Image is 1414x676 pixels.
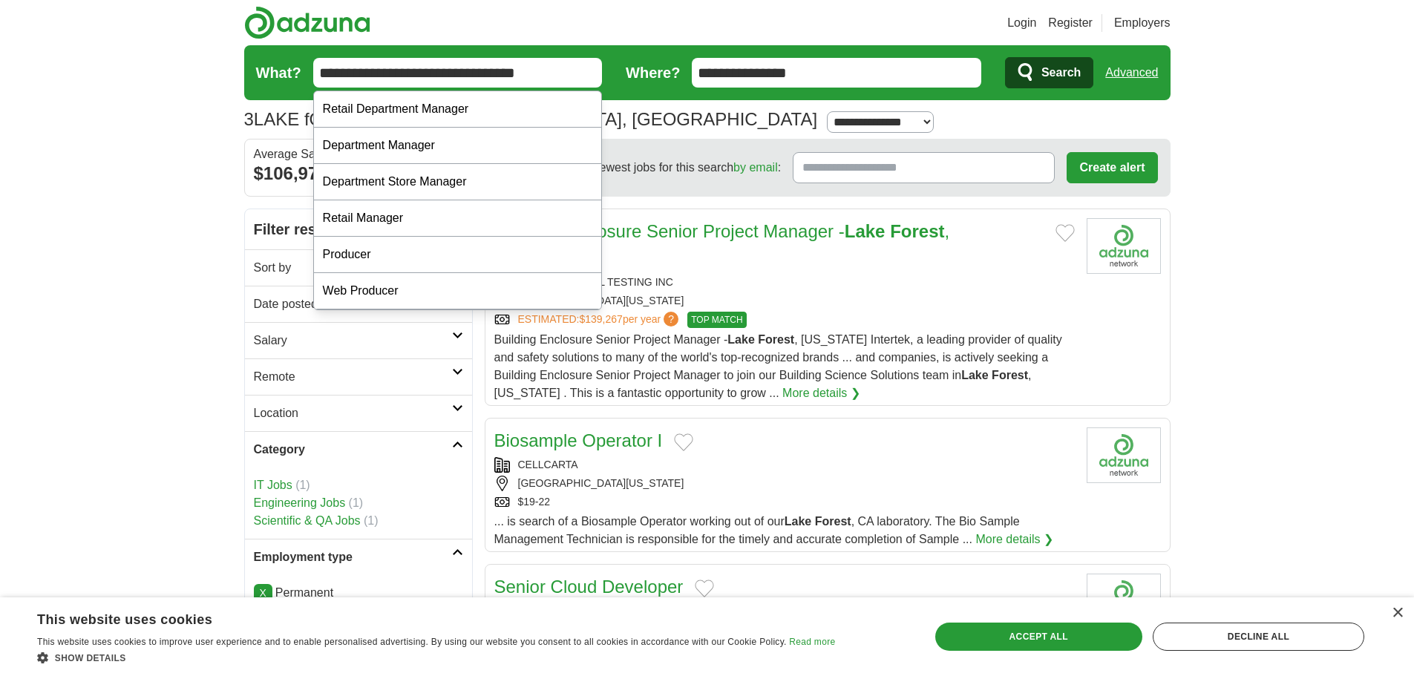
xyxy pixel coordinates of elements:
[1114,14,1171,32] a: Employers
[494,515,1020,545] span: ... is search of a Biosample Operator working out of our , CA laboratory. The Bio Sample Manageme...
[518,312,682,328] a: ESTIMATED:$139,267per year?
[245,322,472,358] a: Salary
[254,479,292,491] a: IT Jobs
[494,293,1075,309] div: [GEOGRAPHIC_DATA][US_STATE]
[244,106,254,133] span: 3
[494,275,1075,290] div: ARCHITECTURAL TESTING INC
[494,221,950,268] a: Building Enclosure Senior Project Manager -Lake Forest, [US_STATE]
[494,577,684,597] a: Senior Cloud Developer
[785,515,811,528] strong: Lake
[1007,14,1036,32] a: Login
[245,539,472,575] a: Employment type
[527,159,781,177] span: Receive the newest jobs for this search :
[254,295,452,313] h2: Date posted
[1087,218,1161,274] img: Company logo
[494,457,1075,473] div: CELLCARTA
[245,209,472,249] h2: Filter results
[815,515,851,528] strong: Forest
[935,623,1142,651] div: Accept all
[37,650,835,665] div: Show details
[254,584,272,602] a: X
[1005,57,1093,88] button: Search
[579,313,622,325] span: $139,267
[364,514,379,527] span: (1)
[314,237,602,273] div: Producer
[254,148,463,160] div: Average Salary
[494,476,1075,491] div: [GEOGRAPHIC_DATA][US_STATE]
[37,606,798,629] div: This website uses cookies
[1067,152,1157,183] button: Create alert
[1048,14,1093,32] a: Register
[674,433,693,451] button: Add to favorite jobs
[727,333,754,346] strong: Lake
[245,358,472,395] a: Remote
[494,494,1075,510] div: $19-22
[244,109,818,129] h1: LAKE fOREST Jobs in [GEOGRAPHIC_DATA], [GEOGRAPHIC_DATA]
[314,273,602,309] div: Web Producer
[245,431,472,467] a: Category
[254,160,463,187] div: $106,970
[314,200,602,237] div: Retail Manager
[314,91,602,128] div: Retail Department Manager
[695,580,714,597] button: Add to favorite jobs
[687,312,746,328] span: TOP MATCH
[1392,608,1403,619] div: Close
[890,221,944,241] strong: Forest
[1153,623,1364,651] div: Decline all
[494,333,1062,399] span: Building Enclosure Senior Project Manager - , [US_STATE] Intertek, a leading provider of quality ...
[256,62,301,84] label: What?
[295,479,310,491] span: (1)
[244,6,370,39] img: Adzuna logo
[1087,574,1161,629] img: Company logo
[254,514,361,527] a: Scientific & QA Jobs
[254,496,346,509] a: Engineering Jobs
[782,384,860,402] a: More details ❯
[254,368,452,386] h2: Remote
[254,584,463,602] li: Permanent
[55,653,126,663] span: Show details
[494,430,663,450] a: Biosample Operator I
[733,161,778,174] a: by email
[626,62,680,84] label: Where?
[254,332,452,350] h2: Salary
[789,637,835,647] a: Read more, opens a new window
[975,531,1053,548] a: More details ❯
[845,221,886,241] strong: Lake
[664,312,678,326] span: ?
[314,128,602,164] div: Department Manager
[961,369,988,381] strong: Lake
[314,164,602,200] div: Department Store Manager
[254,259,452,277] h2: Sort by
[758,333,794,346] strong: Forest
[245,249,472,286] a: Sort by
[254,404,452,422] h2: Location
[1105,58,1158,88] a: Advanced
[992,369,1028,381] strong: Forest
[1041,58,1081,88] span: Search
[349,496,364,509] span: (1)
[254,441,452,459] h2: Category
[37,637,787,647] span: This website uses cookies to improve user experience and to enable personalised advertising. By u...
[1055,224,1075,242] button: Add to favorite jobs
[245,286,472,322] a: Date posted
[245,395,472,431] a: Location
[254,548,452,566] h2: Employment type
[1087,427,1161,483] img: Company logo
